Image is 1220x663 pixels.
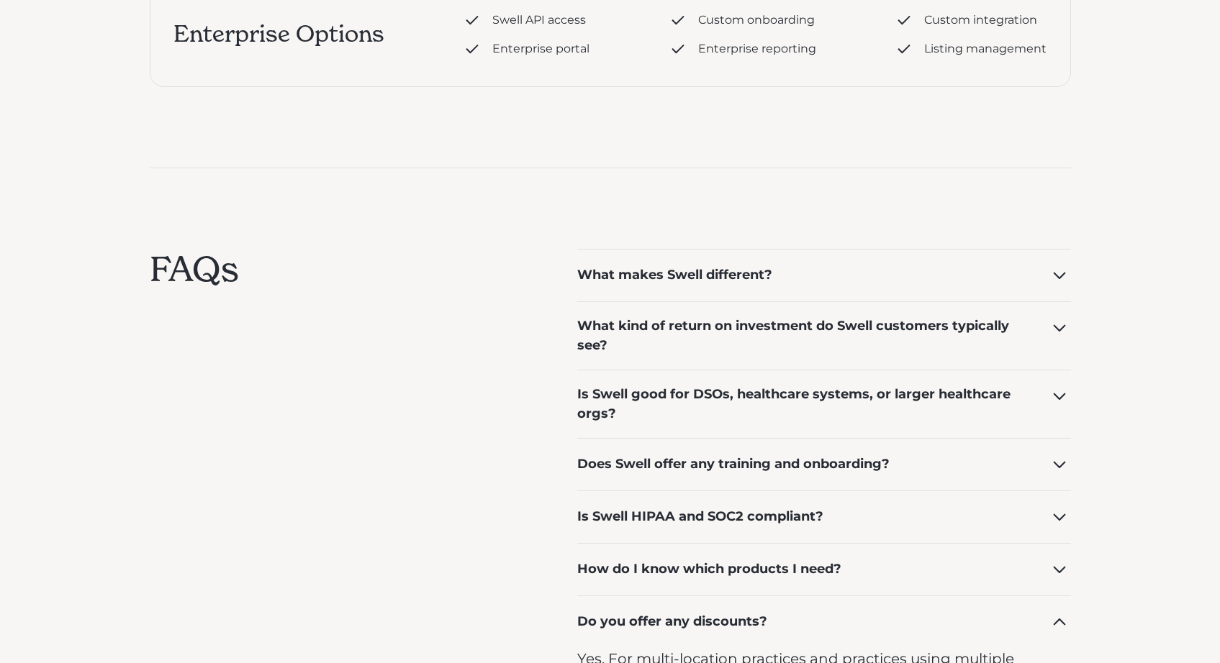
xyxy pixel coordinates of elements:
div: Custom integration [924,12,1037,29]
div: Is Swell good for DSOs, healthcare systems, or larger healthcare orgs? [577,385,1031,424]
div: Is Swell HIPAA and SOC2 compliant? [577,507,823,526]
h3: Enterprise Options [173,19,384,50]
h2: FAQs [150,249,520,291]
div: Do you offer any discounts? [577,612,767,631]
div: What kind of return on investment do Swell customers typically see? [577,316,1031,355]
div: Listing management [924,40,1047,58]
div: Swell API access [492,12,586,29]
div: Enterprise portal [492,40,589,58]
div: Enterprise reporting [698,40,816,58]
div: How do I know which products I need? [577,559,841,579]
div: Custom onboarding [698,12,815,29]
div: What makes Swell different? [577,265,772,285]
div: Does Swell offer any training and onboarding? [577,454,890,474]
